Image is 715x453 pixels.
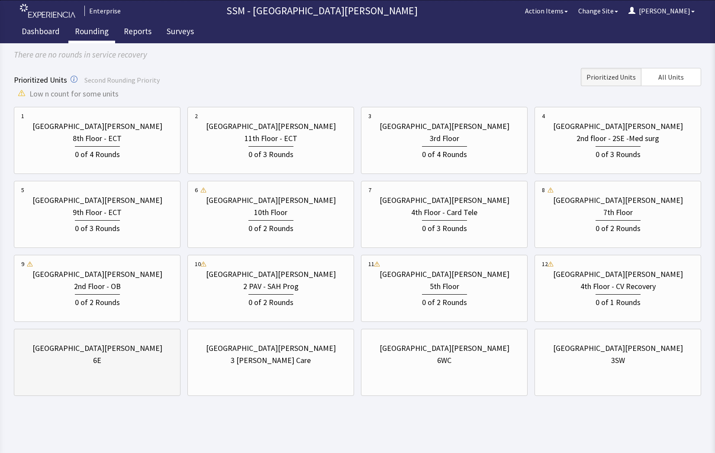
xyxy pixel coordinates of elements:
[553,342,683,354] div: [GEOGRAPHIC_DATA][PERSON_NAME]
[623,2,700,19] button: [PERSON_NAME]
[206,268,336,280] div: [GEOGRAPHIC_DATA][PERSON_NAME]
[380,268,509,280] div: [GEOGRAPHIC_DATA][PERSON_NAME]
[195,186,198,194] div: 6
[658,72,684,82] span: All Units
[75,146,120,161] div: 0 of 4 Rounds
[206,194,336,206] div: [GEOGRAPHIC_DATA][PERSON_NAME]
[368,112,371,120] div: 3
[573,2,623,19] button: Change Site
[520,2,573,19] button: Action Items
[68,22,115,43] a: Rounding
[14,48,701,61] div: There are no rounds in service recovery
[206,342,336,354] div: [GEOGRAPHIC_DATA][PERSON_NAME]
[380,342,509,354] div: [GEOGRAPHIC_DATA][PERSON_NAME]
[160,22,200,43] a: Surveys
[368,186,371,194] div: 7
[75,220,120,235] div: 0 of 3 Rounds
[641,68,701,86] button: All Units
[580,280,656,292] div: 4th Floor - CV Recovery
[117,22,158,43] a: Reports
[248,146,293,161] div: 0 of 3 Rounds
[603,206,633,218] div: 7th Floor
[195,112,198,120] div: 2
[248,220,293,235] div: 0 of 2 Rounds
[84,76,160,84] span: Second Rounding Priority
[581,68,641,86] button: Prioritized Units
[380,194,509,206] div: [GEOGRAPHIC_DATA][PERSON_NAME]
[430,132,459,145] div: 3rd Floor
[577,132,659,145] div: 2nd floor - 2SE -Med surg
[553,268,683,280] div: [GEOGRAPHIC_DATA][PERSON_NAME]
[21,186,24,194] div: 5
[553,120,683,132] div: [GEOGRAPHIC_DATA][PERSON_NAME]
[542,112,545,120] div: 4
[422,220,467,235] div: 0 of 3 Rounds
[93,354,101,366] div: 6E
[422,294,467,308] div: 0 of 2 Rounds
[380,120,509,132] div: [GEOGRAPHIC_DATA][PERSON_NAME]
[73,132,122,145] div: 8th Floor - ECT
[231,354,311,366] div: 3 [PERSON_NAME] Care
[32,268,162,280] div: [GEOGRAPHIC_DATA][PERSON_NAME]
[248,294,293,308] div: 0 of 2 Rounds
[611,354,625,366] div: 3SW
[21,112,24,120] div: 1
[368,260,374,268] div: 11
[254,206,287,218] div: 10th Floor
[32,194,162,206] div: [GEOGRAPHIC_DATA][PERSON_NAME]
[422,146,467,161] div: 0 of 4 Rounds
[21,260,24,268] div: 9
[29,88,119,100] span: Low n count for some units
[73,206,122,218] div: 9th Floor - ECT
[75,294,120,308] div: 0 of 2 Rounds
[124,4,520,18] p: SSM - [GEOGRAPHIC_DATA][PERSON_NAME]
[20,4,75,18] img: experiencia_logo.png
[542,186,545,194] div: 8
[206,120,336,132] div: [GEOGRAPHIC_DATA][PERSON_NAME]
[32,342,162,354] div: [GEOGRAPHIC_DATA][PERSON_NAME]
[245,132,297,145] div: 11th Floor - ECT
[411,206,477,218] div: 4th Floor - Card Tele
[84,6,121,16] div: Enterprise
[243,280,299,292] div: 2 PAV - SAH Prog
[596,220,641,235] div: 0 of 2 Rounds
[430,280,459,292] div: 5th Floor
[32,120,162,132] div: [GEOGRAPHIC_DATA][PERSON_NAME]
[542,260,548,268] div: 12
[553,194,683,206] div: [GEOGRAPHIC_DATA][PERSON_NAME]
[195,260,201,268] div: 10
[14,75,67,85] span: Prioritized Units
[596,294,641,308] div: 0 of 1 Rounds
[596,146,641,161] div: 0 of 3 Rounds
[15,22,66,43] a: Dashboard
[437,354,451,366] div: 6WC
[586,72,636,82] span: Prioritized Units
[74,280,121,292] div: 2nd Floor - OB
